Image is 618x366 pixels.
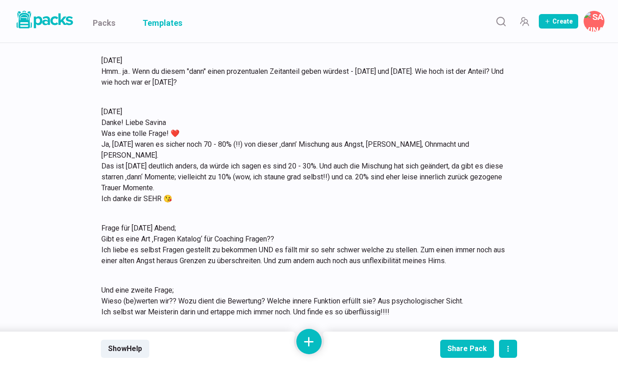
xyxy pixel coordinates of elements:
[584,11,604,32] button: Savina Tilmann
[14,9,75,30] img: Packs logo
[101,285,506,318] p: Und eine zweite Frage; Wieso (be)werten wir?? Wozu dient die Bewertung? Welche innere Funktion er...
[14,9,75,34] a: Packs logo
[492,12,510,30] button: Search
[539,14,578,29] button: Create Pack
[101,55,506,88] p: [DATE] Hmm.. ja.. Wenn du diesem "dann" einen prozentualen Zeitanteil geben würdest - [DATE] und ...
[440,340,494,358] button: Share Pack
[101,223,506,266] p: Frage für [DATE] Abend; Gibt es eine Art ‚Fragen Katalog‘ für Coaching Fragen?? Ich liebe es selb...
[499,340,517,358] button: actions
[515,12,533,30] button: Manage Team Invites
[447,344,487,353] div: Share Pack
[101,340,149,358] button: ShowHelp
[101,106,506,204] p: [DATE] Danke! Liebe Savina Was eine tolle Frage! ❤️ Ja, [DATE] waren es sicher noch 70 - 80% (!!)...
